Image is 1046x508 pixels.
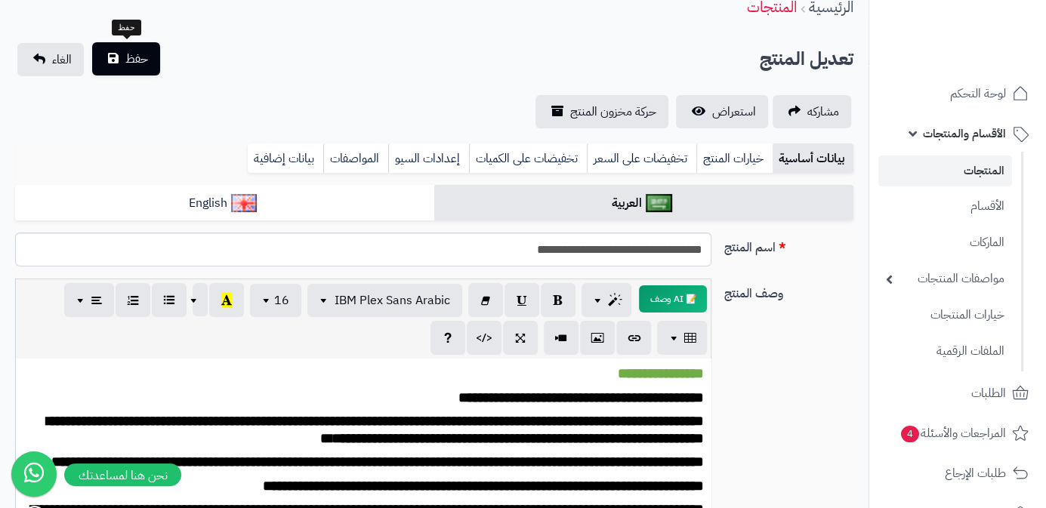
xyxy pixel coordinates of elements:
[878,415,1037,451] a: المراجعات والأسئلة4
[587,143,696,174] a: تخفيضات على السعر
[899,423,1006,444] span: المراجعات والأسئلة
[307,284,462,317] button: IBM Plex Sans Arabic
[112,20,141,36] div: حفظ
[92,42,160,75] button: حفظ
[646,194,672,212] img: العربية
[570,103,656,121] span: حركة مخزون المنتج
[323,143,388,174] a: المواصفات
[878,226,1012,259] a: الماركات
[52,51,72,69] span: الغاء
[250,284,301,317] button: 16
[274,291,289,309] span: 16
[773,143,853,174] a: بيانات أساسية
[971,383,1006,404] span: الطلبات
[717,279,859,303] label: وصف المنتج
[717,232,859,257] label: اسم المنتج
[878,455,1037,491] a: طلبات الإرجاع
[773,95,851,128] a: مشاركه
[807,103,839,121] span: مشاركه
[878,190,1012,223] a: الأقسام
[15,185,434,222] a: English
[950,83,1006,104] span: لوحة التحكم
[335,291,450,309] span: IBM Plex Sans Arabic
[945,463,1006,484] span: طلبات الإرجاع
[469,143,587,174] a: تخفيضات على الكميات
[535,95,668,128] a: حركة مخزون المنتج
[878,75,1037,112] a: لوحة التحكم
[760,44,853,75] h2: تعديل المنتج
[878,155,1012,186] a: المنتجات
[878,335,1012,368] a: الملفات الرقمية
[231,194,258,212] img: English
[676,95,768,128] a: استعراض
[878,263,1012,295] a: مواصفات المنتجات
[901,426,919,442] span: 4
[696,143,773,174] a: خيارات المنتج
[878,299,1012,331] a: خيارات المنتجات
[248,143,323,174] a: بيانات إضافية
[434,185,853,222] a: العربية
[712,103,756,121] span: استعراض
[923,123,1006,144] span: الأقسام والمنتجات
[878,375,1037,411] a: الطلبات
[125,50,148,68] span: حفظ
[388,143,469,174] a: إعدادات السيو
[639,285,707,312] button: 📝 AI وصف
[17,43,84,76] a: الغاء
